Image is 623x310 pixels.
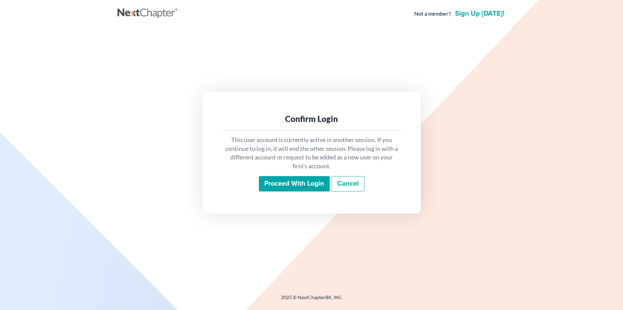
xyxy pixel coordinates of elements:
div: 2025 © NextChapterBK, INC [118,294,506,306]
p: This user account is currently active in another session. If you continue to log in, it will end ... [224,136,399,171]
strong: Not a member? [414,10,451,18]
div: Confirm Login [224,113,399,124]
a: Sign up [DATE]! [454,10,506,17]
a: Cancel [331,176,364,192]
input: Proceed with login [259,176,330,192]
